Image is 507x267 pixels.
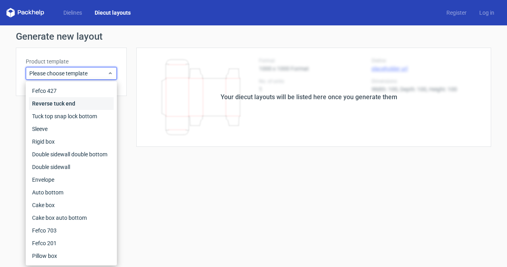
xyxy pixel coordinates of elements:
div: Rigid box [29,135,114,148]
div: Reverse tuck end [29,97,114,110]
label: Product template [26,58,117,65]
div: Fefco 201 [29,237,114,250]
a: Log in [473,9,501,17]
div: Pillow box [29,250,114,262]
div: Auto bottom [29,186,114,199]
h1: Generate new layout [16,32,491,41]
div: Fefco 427 [29,85,114,97]
div: Envelope [29,173,114,186]
div: Sleeve [29,123,114,135]
a: Dielines [57,9,88,17]
span: Please choose template [29,69,107,77]
a: Diecut layouts [88,9,137,17]
a: Register [440,9,473,17]
div: Fefco 703 [29,224,114,237]
div: Tuck top snap lock bottom [29,110,114,123]
div: Your diecut layouts will be listed here once you generate them [221,92,397,102]
div: Double sidewall double bottom [29,148,114,161]
div: Double sidewall [29,161,114,173]
div: Cake box auto bottom [29,211,114,224]
div: Cake box [29,199,114,211]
